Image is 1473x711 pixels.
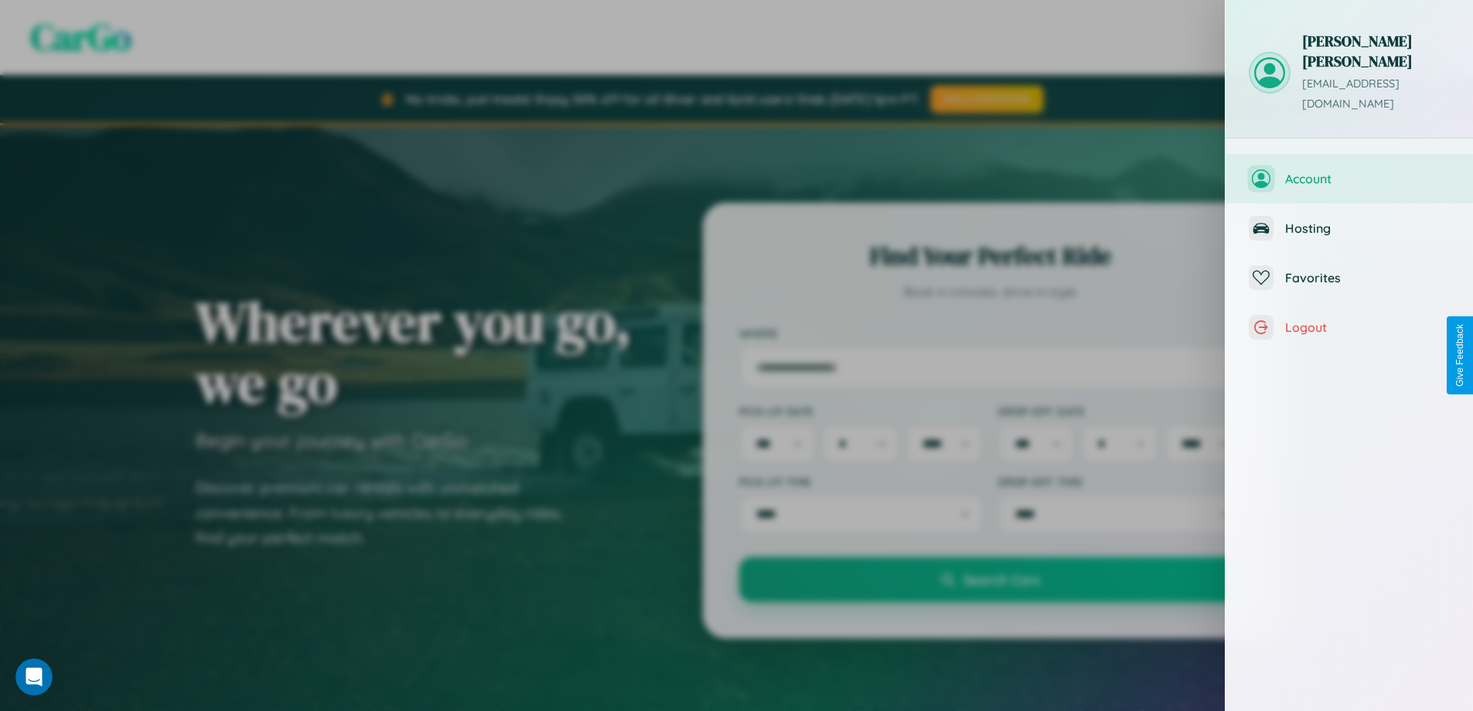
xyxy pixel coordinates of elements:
[1454,324,1465,387] div: Give Feedback
[1226,203,1473,253] button: Hosting
[1226,253,1473,303] button: Favorites
[1302,31,1450,71] h3: [PERSON_NAME] [PERSON_NAME]
[1285,171,1450,186] span: Account
[1226,303,1473,352] button: Logout
[1226,154,1473,203] button: Account
[1285,270,1450,285] span: Favorites
[15,658,53,696] iframe: Intercom live chat
[1285,220,1450,236] span: Hosting
[1302,74,1450,115] p: [EMAIL_ADDRESS][DOMAIN_NAME]
[1285,320,1450,335] span: Logout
